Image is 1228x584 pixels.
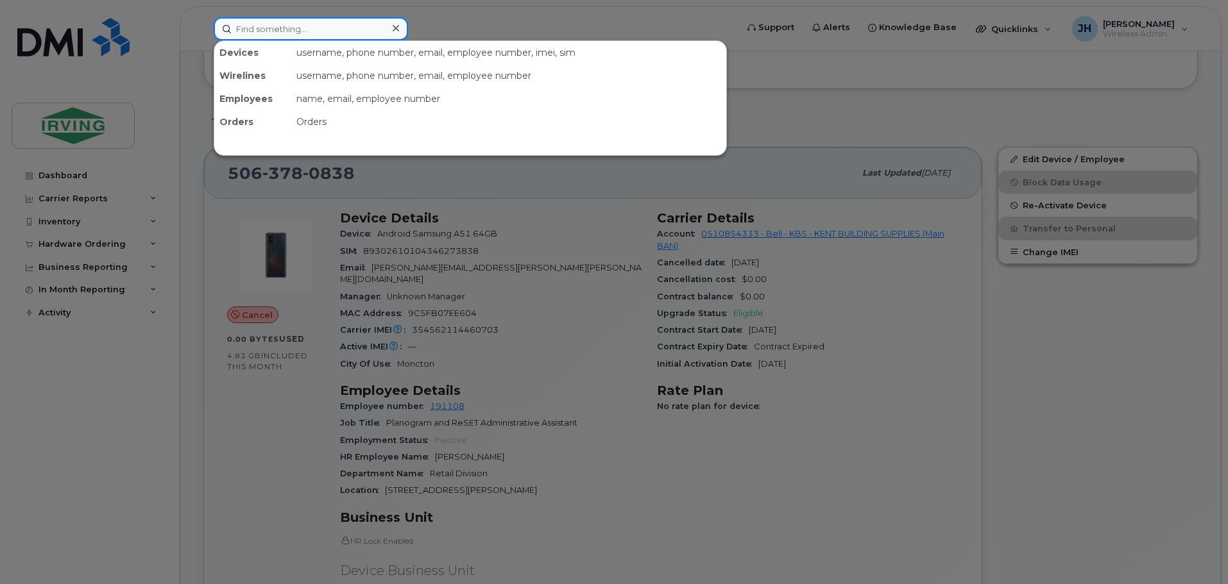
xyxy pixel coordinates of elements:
div: Employees [214,87,291,110]
div: Devices [214,41,291,64]
input: Find something... [214,17,408,40]
div: username, phone number, email, employee number, imei, sim [291,41,726,64]
div: name, email, employee number [291,87,726,110]
div: username, phone number, email, employee number [291,64,726,87]
div: Orders [291,110,726,133]
div: Orders [214,110,291,133]
div: Wirelines [214,64,291,87]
